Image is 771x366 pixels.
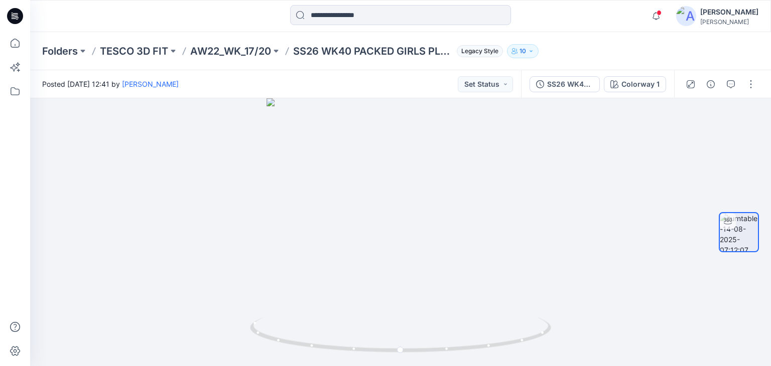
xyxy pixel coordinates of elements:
a: AW22_WK_17/20 [190,44,271,58]
span: Posted [DATE] 12:41 by [42,79,179,89]
button: Legacy Style [453,44,503,58]
a: [PERSON_NAME] [122,80,179,88]
button: SS26 WK40 PACKED GIRLS PLAIN 5PK BS [530,76,600,92]
button: Colorway 1 [604,76,666,92]
a: TESCO 3D FIT [100,44,168,58]
button: 10 [507,44,539,58]
span: Legacy Style [457,45,503,57]
img: avatar [676,6,696,26]
div: [PERSON_NAME] [700,18,758,26]
p: 10 [520,46,526,57]
p: SS26 WK40 PACKED GIRLS PLAIN 5PK BS [293,44,453,58]
div: Colorway 1 [621,79,660,90]
div: SS26 WK40 PACKED GIRLS PLAIN 5PK BS [547,79,593,90]
button: Details [703,76,719,92]
div: [PERSON_NAME] [700,6,758,18]
img: turntable-14-08-2025-07:12:07 [720,213,758,251]
a: Folders [42,44,78,58]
